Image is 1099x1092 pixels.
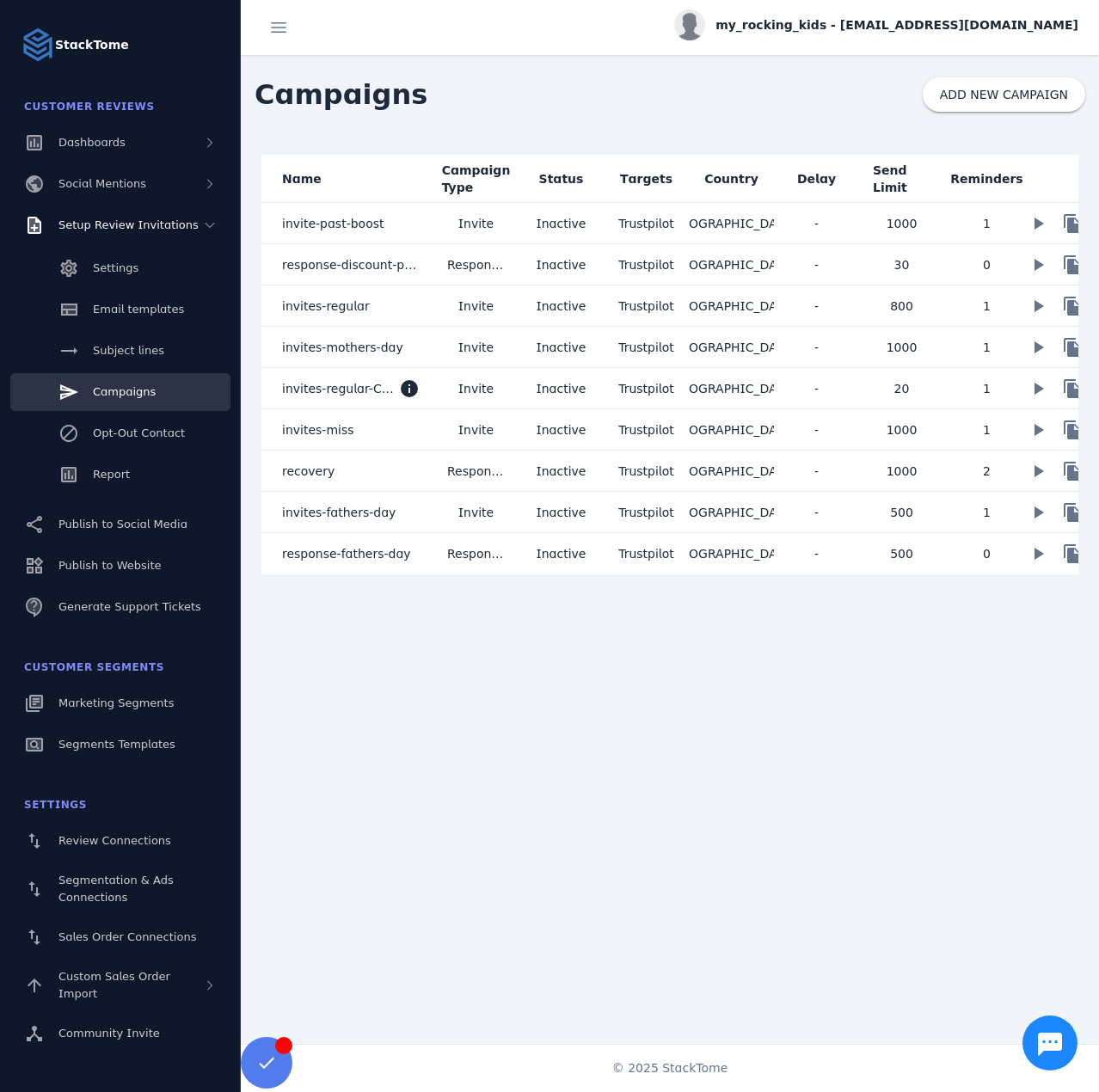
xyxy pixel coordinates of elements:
a: Publish to Website [10,547,230,585]
span: Invite [458,296,494,316]
span: invites-miss [282,420,354,440]
span: Social Mentions [58,177,146,190]
a: Email templates [10,291,230,328]
span: Segments Templates [58,738,175,751]
span: Response [447,543,505,564]
mat-cell: - [774,285,859,327]
mat-cell: 0 [944,533,1029,574]
span: ADD NEW CAMPAIGN [940,89,1068,101]
span: my_rocking_kids - [EMAIL_ADDRESS][DOMAIN_NAME] [715,16,1078,34]
a: Opt-Out Contact [10,414,230,452]
span: Trustpilot [618,217,674,230]
mat-header-cell: Name [261,155,433,203]
mat-cell: [GEOGRAPHIC_DATA] [689,327,774,368]
mat-cell: - [774,327,859,368]
button: ADD NEW CAMPAIGN [923,77,1085,112]
span: Report [93,468,130,481]
span: Trustpilot [618,299,674,313]
mat-cell: [GEOGRAPHIC_DATA] [689,533,774,574]
span: invites-regular-COPY [282,378,399,399]
mat-cell: 500 [859,492,944,533]
span: Settings [24,799,87,811]
a: Review Connections [10,822,230,860]
span: Subject lines [93,344,164,357]
mat-header-cell: Delay [774,155,859,203]
span: invites-regular [282,296,370,316]
a: Campaigns [10,373,230,411]
mat-cell: 1 [944,327,1029,368]
mat-cell: Inactive [519,327,604,368]
mat-cell: - [774,492,859,533]
span: Invite [458,337,494,358]
mat-cell: 30 [859,244,944,285]
span: Settings [93,261,138,274]
span: recovery [282,461,335,482]
mat-cell: [GEOGRAPHIC_DATA] [689,451,774,492]
mat-cell: 1000 [859,409,944,451]
mat-cell: Inactive [519,409,604,451]
span: Publish to Website [58,559,161,572]
mat-cell: [GEOGRAPHIC_DATA] [689,492,774,533]
mat-cell: 20 [859,368,944,409]
mat-cell: Inactive [519,285,604,327]
mat-cell: 800 [859,285,944,327]
span: invites-mothers-day [282,337,403,358]
a: Sales Order Connections [10,918,230,956]
strong: StackTome [55,36,129,54]
span: Marketing Segments [58,696,174,709]
mat-cell: - [774,244,859,285]
span: response-fathers-day [282,543,411,564]
mat-cell: 0 [944,244,1029,285]
span: Response [447,255,505,275]
mat-cell: - [774,203,859,244]
mat-header-cell: Status [519,155,604,203]
span: Invite [458,502,494,523]
span: Custom Sales Order Import [58,970,170,1000]
a: Segmentation & Ads Connections [10,863,230,915]
mat-cell: 1000 [859,327,944,368]
span: Trustpilot [618,547,674,561]
mat-header-cell: Send Limit [859,155,944,203]
mat-cell: 1 [944,285,1029,327]
mat-header-cell: Country [689,155,774,203]
a: Segments Templates [10,726,230,764]
a: Settings [10,249,230,287]
mat-cell: Inactive [519,368,604,409]
mat-header-cell: Reminders [944,155,1029,203]
span: Trustpilot [618,340,674,354]
mat-cell: [GEOGRAPHIC_DATA] [689,203,774,244]
span: Setup Review Invitations [58,218,199,231]
mat-cell: [GEOGRAPHIC_DATA] [689,368,774,409]
mat-cell: Inactive [519,244,604,285]
a: Generate Support Tickets [10,588,230,626]
mat-header-cell: Campaign Type [433,155,519,203]
span: Segmentation & Ads Connections [58,874,174,904]
button: my_rocking_kids - [EMAIL_ADDRESS][DOMAIN_NAME] [674,9,1078,40]
a: Community Invite [10,1015,230,1052]
mat-cell: 1 [944,203,1029,244]
mat-cell: 1 [944,492,1029,533]
span: response-discount-past-boost [282,255,420,275]
mat-cell: - [774,451,859,492]
img: profile.jpg [674,9,705,40]
mat-cell: 1000 [859,451,944,492]
mat-cell: Inactive [519,451,604,492]
span: Dashboards [58,136,126,149]
mat-icon: info [399,378,420,399]
span: Invite [458,420,494,440]
mat-cell: 2 [944,451,1029,492]
mat-cell: - [774,533,859,574]
span: Campaigns [241,60,441,129]
mat-cell: 1000 [859,203,944,244]
span: Customer Segments [24,661,164,673]
mat-cell: Inactive [519,203,604,244]
a: Publish to Social Media [10,506,230,543]
span: Response [447,461,505,482]
mat-header-cell: Targets [604,155,689,203]
a: Marketing Segments [10,684,230,722]
span: invite-past-boost [282,213,384,234]
span: Campaigns [93,385,156,398]
span: Email templates [93,303,184,316]
span: Opt-Out Contact [93,426,185,439]
mat-cell: [GEOGRAPHIC_DATA] [689,409,774,451]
